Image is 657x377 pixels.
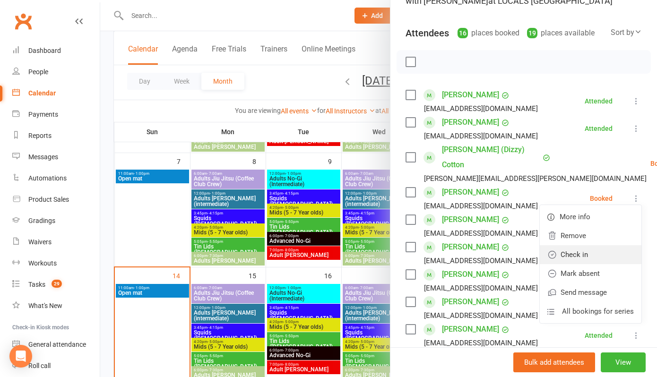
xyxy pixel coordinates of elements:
[424,255,538,267] div: [EMAIL_ADDRESS][DOMAIN_NAME]
[540,302,641,321] a: All bookings for series
[28,341,86,348] div: General attendance
[12,231,100,253] a: Waivers
[12,146,100,168] a: Messages
[9,345,32,368] div: Open Intercom Messenger
[12,61,100,83] a: People
[52,280,62,288] span: 29
[28,153,58,161] div: Messages
[424,130,538,142] div: [EMAIL_ADDRESS][DOMAIN_NAME]
[12,40,100,61] a: Dashboard
[540,245,641,264] a: Check in
[562,306,634,317] span: All bookings for series
[540,264,641,283] a: Mark absent
[406,26,449,40] div: Attendees
[442,294,499,309] a: [PERSON_NAME]
[585,332,613,339] div: Attended
[12,334,100,355] a: General attendance kiosk mode
[11,9,35,33] a: Clubworx
[540,207,641,226] a: More info
[442,115,499,130] a: [PERSON_NAME]
[585,98,613,104] div: Attended
[424,200,538,212] div: [EMAIL_ADDRESS][DOMAIN_NAME]
[28,238,52,246] div: Waivers
[12,253,100,274] a: Workouts
[12,104,100,125] a: Payments
[458,26,519,40] div: places booked
[513,352,595,372] button: Bulk add attendees
[585,125,613,132] div: Attended
[12,189,100,210] a: Product Sales
[442,240,499,255] a: [PERSON_NAME]
[28,68,48,76] div: People
[442,267,499,282] a: [PERSON_NAME]
[442,87,499,103] a: [PERSON_NAME]
[12,274,100,295] a: Tasks 29
[28,196,69,203] div: Product Sales
[12,83,100,104] a: Calendar
[28,132,52,139] div: Reports
[28,111,58,118] div: Payments
[424,172,647,185] div: [PERSON_NAME][EMAIL_ADDRESS][PERSON_NAME][DOMAIN_NAME]
[540,283,641,302] a: Send message
[12,168,100,189] a: Automations
[28,259,57,267] div: Workouts
[12,125,100,146] a: Reports
[28,217,55,224] div: Gradings
[442,322,499,337] a: [PERSON_NAME]
[12,210,100,231] a: Gradings
[424,337,538,349] div: [EMAIL_ADDRESS][DOMAIN_NAME]
[28,281,45,288] div: Tasks
[28,302,62,309] div: What's New
[560,211,590,223] span: More info
[527,26,595,40] div: places available
[458,28,468,38] div: 16
[540,226,641,245] a: Remove
[12,295,100,317] a: What's New
[12,355,100,377] a: Roll call
[424,103,538,115] div: [EMAIL_ADDRESS][DOMAIN_NAME]
[28,47,61,54] div: Dashboard
[28,89,56,97] div: Calendar
[442,185,499,200] a: [PERSON_NAME]
[424,309,538,322] div: [EMAIL_ADDRESS][DOMAIN_NAME]
[590,195,613,202] div: Booked
[28,362,51,369] div: Roll call
[424,227,538,240] div: [EMAIL_ADDRESS][DOMAIN_NAME]
[424,282,538,294] div: [EMAIL_ADDRESS][DOMAIN_NAME]
[442,212,499,227] a: [PERSON_NAME]
[601,352,646,372] button: View
[28,174,67,182] div: Automations
[611,26,642,39] div: Sort by
[527,28,537,38] div: 19
[442,142,540,172] a: [PERSON_NAME] (Dizzy) Cotton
